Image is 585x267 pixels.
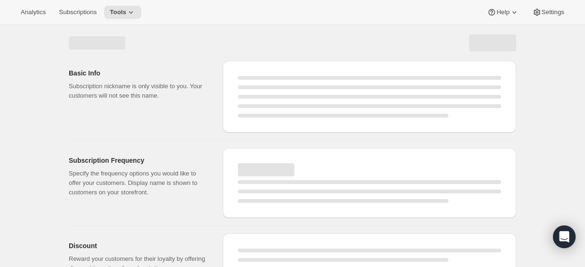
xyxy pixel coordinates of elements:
span: Analytics [21,8,46,16]
button: Subscriptions [53,6,102,19]
span: Settings [542,8,564,16]
h2: Basic Info [69,68,208,78]
h2: Subscription Frequency [69,156,208,165]
div: Open Intercom Messenger [553,225,576,248]
button: Help [481,6,524,19]
h2: Discount [69,241,208,250]
span: Tools [110,8,126,16]
button: Tools [104,6,141,19]
button: Analytics [15,6,51,19]
p: Specify the frequency options you would like to offer your customers. Display name is shown to cu... [69,169,208,197]
p: Subscription nickname is only visible to you. Your customers will not see this name. [69,82,208,100]
button: Settings [527,6,570,19]
span: Help [496,8,509,16]
span: Subscriptions [59,8,97,16]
